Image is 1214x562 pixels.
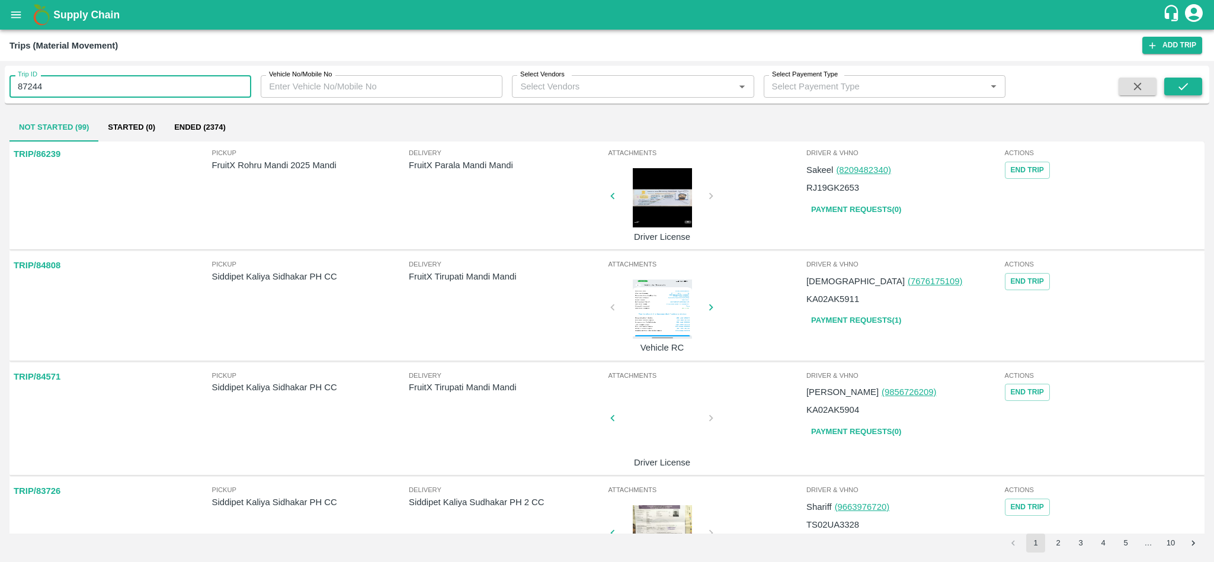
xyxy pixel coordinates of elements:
span: Attachments [608,259,805,269]
button: Go to next page [1184,534,1203,553]
button: Go to page 5 [1116,534,1135,553]
b: Supply Chain [53,9,120,21]
p: Vehicle RC [618,341,707,354]
button: Go to page 10 [1161,534,1180,553]
p: TRIP/86239 [14,147,60,160]
span: Actions [1005,259,1201,269]
button: Tracking Url [1005,273,1050,290]
button: Tracking Url [1005,384,1050,401]
span: Actions [1005,370,1201,381]
button: Ended (2374) [165,113,235,142]
span: Delivery [409,147,606,158]
div: … [1139,538,1158,549]
span: [DEMOGRAPHIC_DATA] [806,277,905,286]
div: account of current user [1183,2,1205,27]
span: Attachments [608,370,805,381]
a: (7676175109) [908,277,962,286]
p: RJ19GK2653 [806,181,859,194]
span: Pickup [212,370,409,381]
label: Select Payement Type [772,70,838,79]
p: FruitX Tirupati Mandi Mandi [409,270,606,283]
input: Select Vendors [515,79,731,94]
label: Vehicle No/Mobile No [269,70,332,79]
p: KA02AK5911 [806,293,859,306]
input: Enter Trip ID [9,75,251,98]
span: Driver & VHNo [806,259,1002,269]
button: Started (0) [98,113,165,142]
a: (8209482340) [836,165,891,175]
p: Siddipet Kaliya Sidhakar PH CC [212,381,409,394]
span: [PERSON_NAME] [806,387,879,397]
p: Siddipet Kaliya Sidhakar PH CC [212,270,409,283]
span: Actions [1005,484,1201,495]
span: Actions [1005,147,1201,158]
label: Select Vendors [520,70,565,79]
button: Open [986,79,1001,94]
span: Attachments [608,484,805,495]
button: Tracking Url [1005,499,1050,516]
a: Payment Requests(0) [806,200,906,220]
span: Delivery [409,259,606,269]
p: KA02AK5904 [806,403,859,416]
span: Driver & VHNo [806,147,1002,158]
span: Attachments [608,147,805,158]
p: Siddipet Kaliya Sidhakar PH CC [212,496,409,509]
button: Open [734,79,749,94]
button: Not Started (99) [9,113,98,142]
button: Go to page 4 [1094,534,1113,553]
p: TRIP/83726 [14,484,60,497]
span: Pickup [212,484,409,495]
a: Supply Chain [53,7,1162,23]
a: (9663976720) [835,502,889,512]
a: Payment Requests(0) [806,422,906,442]
span: Delivery [409,370,606,381]
span: Shariff [806,502,832,512]
div: Trips (Material Movement) [9,38,118,53]
p: TRIP/84808 [14,259,60,272]
p: Driver License [618,456,707,469]
p: Siddipet Kaliya Sudhakar PH 2 CC [409,496,606,509]
p: FruitX Tirupati Mandi Mandi [409,381,606,394]
button: open drawer [2,1,30,28]
span: Delivery [409,484,606,495]
p: Driver License [618,230,707,243]
p: TS02UA3328 [806,518,859,531]
input: Select Payement Type [767,79,982,94]
button: Tracking Url [1005,162,1050,179]
a: Payment Requests(1) [806,310,906,331]
span: Sakeel [806,165,833,175]
a: Add Trip [1142,37,1202,54]
img: logo [30,3,53,27]
span: Pickup [212,147,409,158]
span: Driver & VHNo [806,370,1002,381]
span: Pickup [212,259,409,269]
button: Go to page 3 [1071,534,1090,553]
nav: pagination navigation [1002,534,1205,553]
label: Trip ID [18,70,37,79]
span: Driver & VHNo [806,484,1002,495]
p: FruitX Rohru Mandi 2025 Mandi [212,159,409,172]
a: (9856726209) [882,387,936,397]
input: Enter Vehicle No/Mobile No [261,75,502,98]
p: TRIP/84571 [14,370,60,383]
button: Go to page 2 [1049,534,1068,553]
button: page 1 [1026,534,1045,553]
p: FruitX Parala Mandi Mandi [409,159,606,172]
div: customer-support [1162,4,1183,25]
